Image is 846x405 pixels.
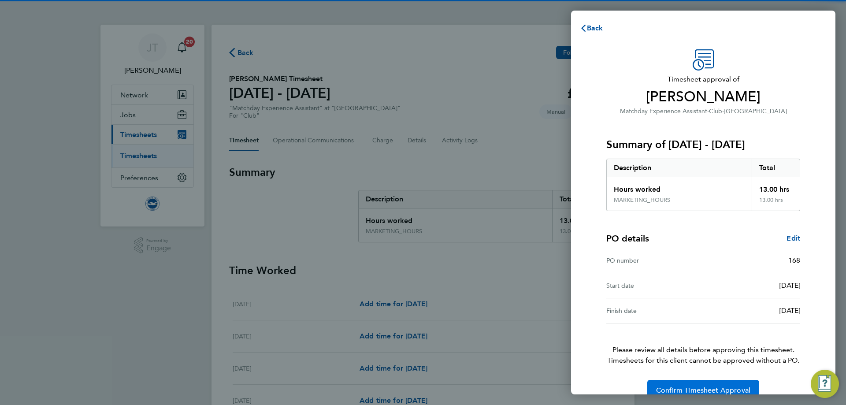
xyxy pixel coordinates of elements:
div: [DATE] [703,305,800,316]
span: [PERSON_NAME] [606,88,800,106]
span: Edit [787,234,800,242]
span: Timesheet approval of [606,74,800,85]
p: Please review all details before approving this timesheet. [596,323,811,366]
h4: PO details [606,232,649,245]
div: 13.00 hrs [752,177,800,197]
div: PO number [606,255,703,266]
span: · [707,108,709,115]
div: Description [607,159,752,177]
span: Back [587,24,603,32]
a: Edit [787,233,800,244]
div: 13.00 hrs [752,197,800,211]
button: Confirm Timesheet Approval [647,380,759,401]
div: Hours worked [607,177,752,197]
span: [GEOGRAPHIC_DATA] [724,108,787,115]
div: Total [752,159,800,177]
span: Club [709,108,722,115]
div: Start date [606,280,703,291]
button: Engage Resource Center [811,370,839,398]
span: Matchday Experience Assistant [620,108,707,115]
button: Back [571,19,612,37]
div: [DATE] [703,280,800,291]
div: Summary of 01 - 30 Sep 2025 [606,159,800,211]
div: MARKETING_HOURS [614,197,670,204]
div: Finish date [606,305,703,316]
span: Confirm Timesheet Approval [656,386,750,395]
span: · [722,108,724,115]
span: Timesheets for this client cannot be approved without a PO. [596,355,811,366]
span: 168 [788,256,800,264]
h3: Summary of [DATE] - [DATE] [606,137,800,152]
